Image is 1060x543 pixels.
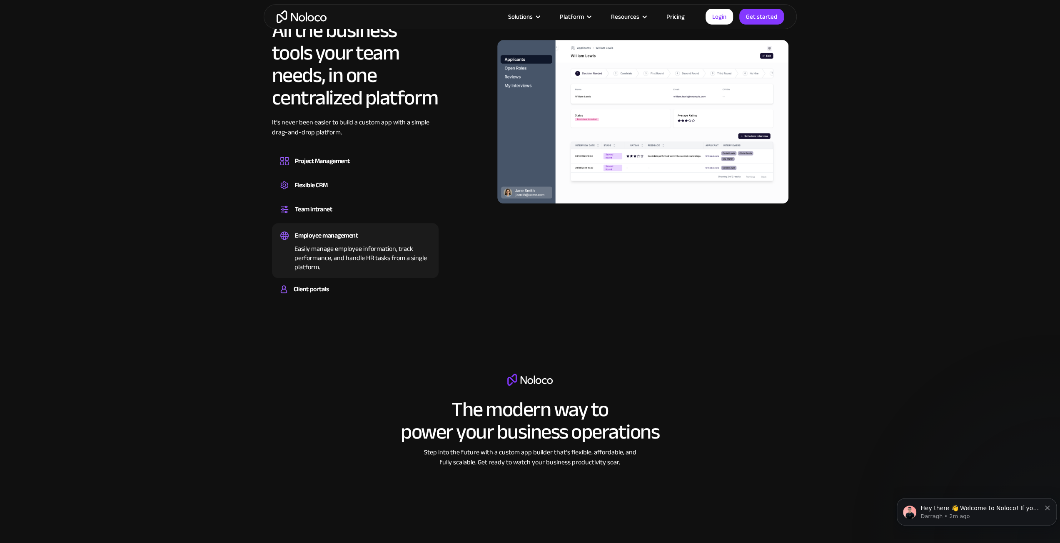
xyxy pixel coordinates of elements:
[560,11,584,22] div: Platform
[498,11,549,22] div: Solutions
[280,216,430,218] div: Set up a central space for your team to collaborate, share information, and stay up to date on co...
[508,11,533,22] div: Solutions
[706,9,733,25] a: Login
[294,179,328,191] div: Flexible CRM
[656,11,695,22] a: Pricing
[401,398,659,443] h2: The modern way to power your business operations
[295,155,350,167] div: Project Management
[549,11,601,22] div: Platform
[611,11,639,22] div: Resources
[294,283,329,295] div: Client portals
[277,10,327,23] a: home
[272,19,439,109] h2: All the business tools your team needs, in one centralized platform
[420,447,641,467] div: Step into the future with a custom app builder that’s flexible, affordable, and fully scalable. G...
[601,11,656,22] div: Resources
[893,481,1060,539] iframe: Intercom notifications message
[280,167,430,170] div: Design custom project management tools to speed up workflows, track progress, and optimize your t...
[280,295,430,298] div: Build a secure, fully-branded, and personalized client portal that lets your customers self-serve.
[739,9,784,25] a: Get started
[280,242,430,272] div: Easily manage employee information, track performance, and handle HR tasks from a single platform.
[295,203,332,216] div: Team intranet
[272,117,439,150] div: It’s never been easier to build a custom app with a simple drag-and-drop platform.
[280,191,430,194] div: Create a custom CRM that you can adapt to your business’s needs, centralize your workflows, and m...
[295,229,358,242] div: Employee management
